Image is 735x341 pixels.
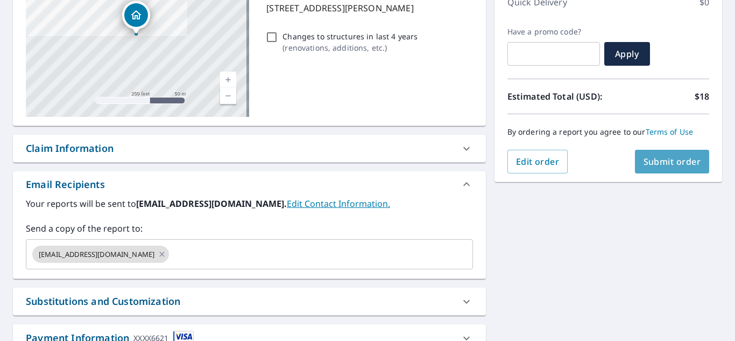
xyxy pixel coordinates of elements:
span: Apply [613,48,641,60]
p: $18 [695,90,709,103]
p: [STREET_ADDRESS][PERSON_NAME] [266,2,468,15]
div: Substitutions and Customization [13,288,486,315]
p: Estimated Total (USD): [507,90,609,103]
div: Email Recipients [13,171,486,197]
button: Submit order [635,150,710,173]
b: [EMAIL_ADDRESS][DOMAIN_NAME]. [136,198,287,210]
div: Claim Information [26,141,114,156]
div: [EMAIL_ADDRESS][DOMAIN_NAME] [32,246,169,263]
div: Email Recipients [26,177,105,192]
div: Dropped pin, building 1, Residential property, 274 WEITZEL ST WINNIPEG MB R2R2C2 [122,1,150,34]
a: Terms of Use [646,127,694,137]
span: Edit order [516,156,560,168]
p: Changes to structures in last 4 years [282,31,418,42]
a: EditContactInfo [287,198,390,210]
a: Current Level 17, Zoom In [220,72,236,88]
label: Have a promo code? [507,27,600,37]
button: Edit order [507,150,568,173]
div: Claim Information [13,135,486,162]
button: Apply [604,42,650,66]
p: ( renovations, additions, etc. ) [282,42,418,53]
label: Your reports will be sent to [26,197,473,210]
label: Send a copy of the report to: [26,222,473,235]
a: Current Level 17, Zoom Out [220,88,236,104]
div: Substitutions and Customization [26,294,180,309]
p: By ordering a report you agree to our [507,127,709,137]
span: [EMAIL_ADDRESS][DOMAIN_NAME] [32,249,161,260]
span: Submit order [644,156,701,168]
